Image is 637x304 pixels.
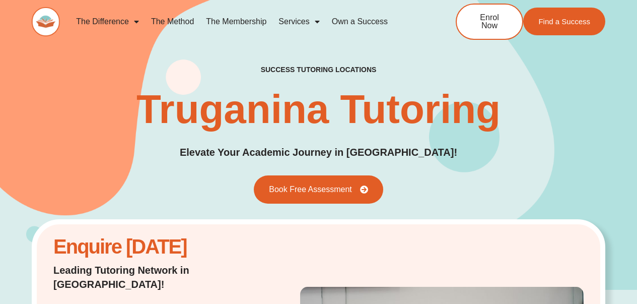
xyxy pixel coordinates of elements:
[254,175,383,204] a: Book Free Assessment
[70,10,145,33] a: The Difference
[145,10,200,33] a: The Method
[326,10,394,33] a: Own a Success
[272,10,325,33] a: Services
[472,14,507,30] span: Enrol Now
[523,8,605,35] a: Find a Success
[200,10,272,33] a: The Membership
[456,4,523,40] a: Enrol Now
[261,65,377,74] h2: success tutoring locations
[269,186,352,194] span: Book Free Assessment
[538,18,590,25] span: Find a Success
[53,240,240,253] h2: Enquire [DATE]
[53,263,240,291] p: Leading Tutoring Network in [GEOGRAPHIC_DATA]!
[136,89,501,130] h1: Truganina Tutoring
[180,145,457,160] p: Elevate Your Academic Journey in [GEOGRAPHIC_DATA]!
[70,10,422,33] nav: Menu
